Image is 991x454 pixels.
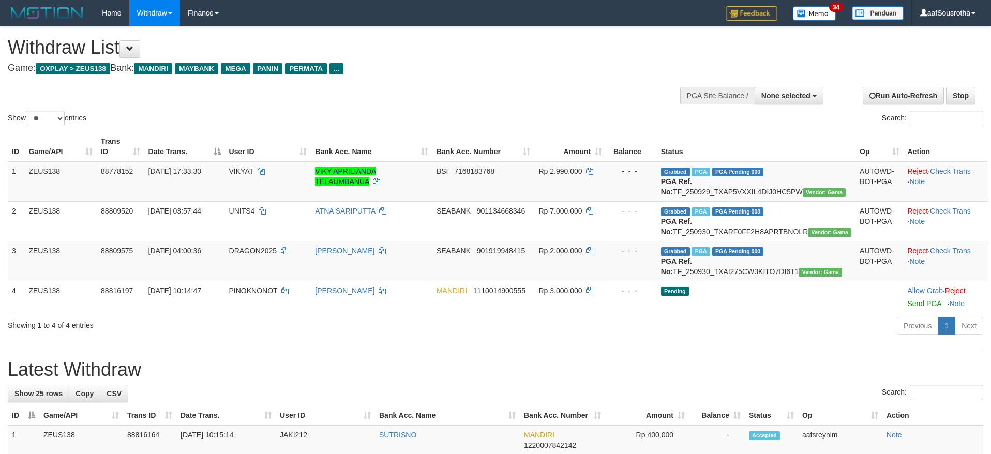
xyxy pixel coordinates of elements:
span: PGA Pending [712,168,764,176]
span: Vendor URL: https://trx31.1velocity.biz [808,228,851,237]
span: Copy 901134668346 to clipboard [477,207,525,215]
td: AUTOWD-BOT-PGA [855,201,903,241]
th: Op: activate to sort column ascending [798,406,882,425]
a: [PERSON_NAME] [315,286,374,295]
a: Previous [897,317,938,335]
span: Copy 1110014900555 to clipboard [473,286,525,295]
a: Run Auto-Refresh [863,87,944,104]
span: OXPLAY > ZEUS138 [36,63,110,74]
a: Reject [945,286,966,295]
th: Date Trans.: activate to sort column descending [144,132,225,161]
th: Status: activate to sort column ascending [745,406,798,425]
th: User ID: activate to sort column ascending [225,132,311,161]
span: 88809520 [101,207,133,215]
b: PGA Ref. No: [661,257,692,276]
span: Rp 2.990.000 [538,167,582,175]
span: ... [329,63,343,74]
td: 4 [8,281,24,313]
td: · · [904,241,988,281]
label: Show entries [8,111,86,126]
div: - - - [610,246,652,256]
span: Marked by aafkaynarin [692,247,710,256]
span: MANDIRI [524,431,554,439]
span: VIKYAT [229,167,253,175]
th: Trans ID: activate to sort column ascending [123,406,176,425]
span: Show 25 rows [14,389,63,398]
th: Bank Acc. Name: activate to sort column ascending [311,132,432,161]
td: AUTOWD-BOT-PGA [855,241,903,281]
a: Next [955,317,983,335]
span: Grabbed [661,247,690,256]
span: Marked by aafkaynarin [692,207,710,216]
span: Marked by aafchomsokheang [692,168,710,176]
td: · [904,281,988,313]
span: BSI [437,167,448,175]
span: Rp 3.000.000 [538,286,582,295]
label: Search: [882,111,983,126]
a: Send PGA [908,299,941,308]
th: Balance: activate to sort column ascending [689,406,745,425]
td: 2 [8,201,24,241]
span: PERMATA [285,63,327,74]
a: Check Trans [930,207,971,215]
a: ATNA SARIPUTTA [315,207,375,215]
img: Feedback.jpg [726,6,777,21]
img: panduan.png [852,6,904,20]
label: Search: [882,385,983,400]
th: Game/API: activate to sort column ascending [24,132,97,161]
th: ID [8,132,24,161]
a: VIKY APRILIANDA TELAUMBANUA [315,167,376,186]
a: Allow Grab [908,286,943,295]
th: Op: activate to sort column ascending [855,132,903,161]
span: SEABANK [437,247,471,255]
span: DRAGON2025 [229,247,277,255]
span: Vendor URL: https://trx31.1velocity.biz [803,188,846,197]
button: None selected [755,87,823,104]
span: MEGA [221,63,250,74]
span: PGA Pending [712,247,764,256]
span: Copy [76,389,94,398]
a: Reject [908,207,928,215]
a: 1 [938,317,955,335]
select: Showentries [26,111,65,126]
th: User ID: activate to sort column ascending [276,406,375,425]
td: · · [904,161,988,202]
span: Copy 7168183768 to clipboard [454,167,494,175]
a: Note [909,217,925,225]
img: MOTION_logo.png [8,5,86,21]
span: MANDIRI [134,63,172,74]
span: Copy 1220007842142 to clipboard [524,441,576,449]
a: Check Trans [930,247,971,255]
span: Vendor URL: https://trx31.1velocity.biz [799,268,842,277]
div: - - - [610,206,652,216]
h1: Latest Withdraw [8,359,983,380]
th: Trans ID: activate to sort column ascending [97,132,144,161]
div: Showing 1 to 4 of 4 entries [8,316,405,330]
a: Show 25 rows [8,385,69,402]
td: ZEUS138 [24,281,97,313]
th: Amount: activate to sort column ascending [534,132,606,161]
a: Note [887,431,902,439]
th: Bank Acc. Number: activate to sort column ascending [520,406,605,425]
th: Bank Acc. Name: activate to sort column ascending [375,406,520,425]
span: 34 [829,3,843,12]
span: Copy 901919948415 to clipboard [477,247,525,255]
span: PANIN [253,63,282,74]
a: Note [909,257,925,265]
a: [PERSON_NAME] [315,247,374,255]
th: Status [657,132,855,161]
div: PGA Site Balance / [680,87,755,104]
a: Note [949,299,965,308]
td: TF_250929_TXAP5VXXIL4DIJ0HC5PW [657,161,855,202]
span: · [908,286,945,295]
th: Amount: activate to sort column ascending [605,406,689,425]
th: ID: activate to sort column descending [8,406,39,425]
b: PGA Ref. No: [661,177,692,196]
span: 88778152 [101,167,133,175]
span: SEABANK [437,207,471,215]
span: [DATE] 10:14:47 [148,286,201,295]
td: ZEUS138 [24,201,97,241]
div: - - - [610,285,652,296]
span: UNITS4 [229,207,255,215]
span: None selected [761,92,810,100]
